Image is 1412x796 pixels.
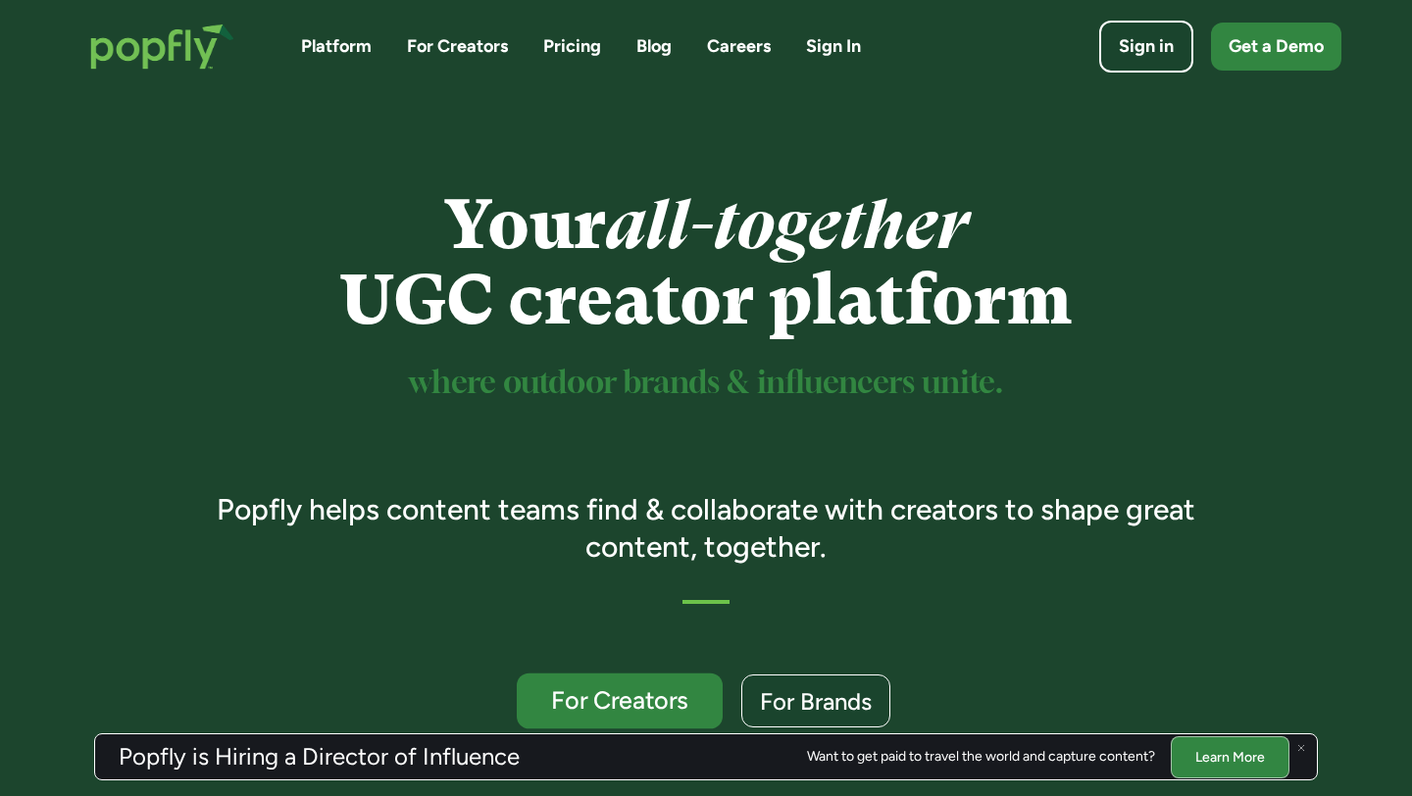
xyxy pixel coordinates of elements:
[807,749,1155,765] div: Want to get paid to travel the world and capture content?
[517,673,723,729] a: For Creators
[189,187,1224,338] h1: Your UGC creator platform
[1211,23,1341,71] a: Get a Demo
[189,491,1224,565] h3: Popfly helps content teams find & collaborate with creators to shape great content, together.
[543,34,601,59] a: Pricing
[606,185,968,265] em: all-together
[535,688,704,714] div: For Creators
[1099,21,1193,73] a: Sign in
[1171,735,1289,777] a: Learn More
[407,34,508,59] a: For Creators
[119,745,520,769] h3: Popfly is Hiring a Director of Influence
[301,34,372,59] a: Platform
[409,369,1003,399] sup: where outdoor brands & influencers unite.
[1119,34,1174,59] div: Sign in
[636,34,672,59] a: Blog
[806,34,861,59] a: Sign In
[71,4,254,89] a: home
[707,34,771,59] a: Careers
[760,689,872,714] div: For Brands
[1229,34,1324,59] div: Get a Demo
[741,674,890,727] a: For Brands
